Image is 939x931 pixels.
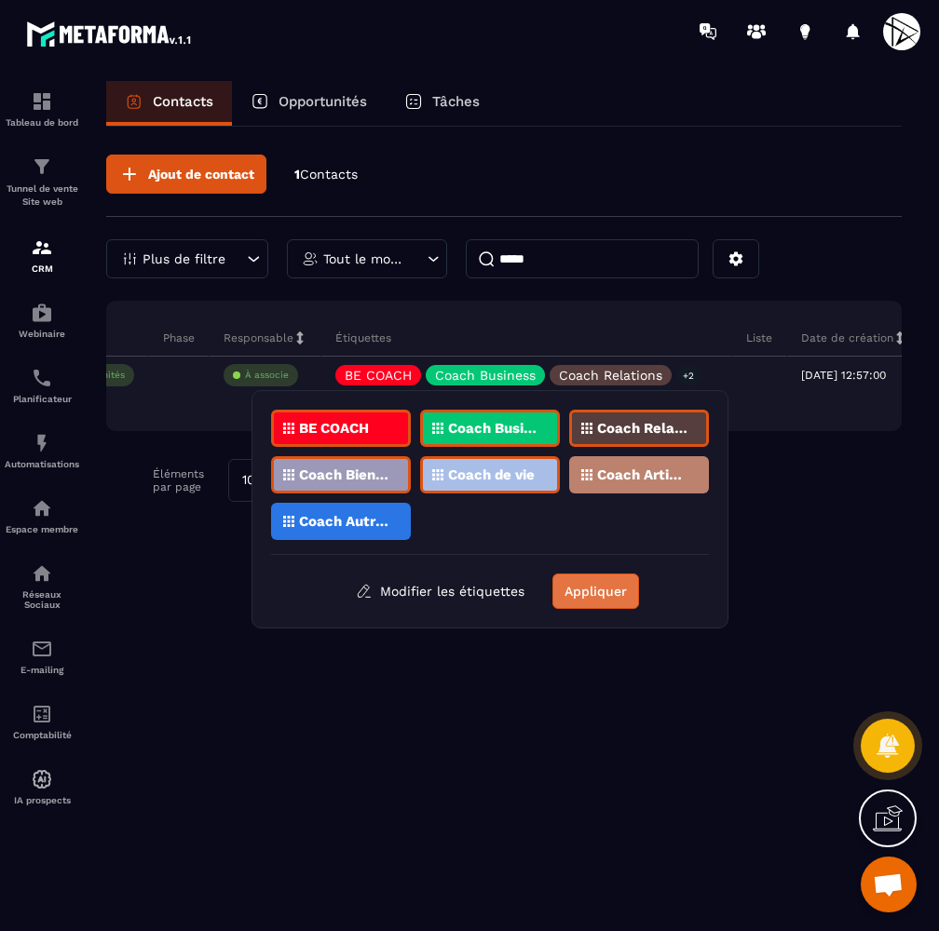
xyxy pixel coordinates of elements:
p: Plus de filtre [143,252,225,265]
p: Tunnel de vente Site web [5,182,79,209]
button: Ajout de contact [106,155,266,194]
p: Coach Relations [559,369,662,382]
img: accountant [31,703,53,725]
p: Tâches [432,93,480,110]
p: Tableau de bord [5,117,79,128]
div: Search for option [228,459,312,502]
a: automationsautomationsWebinaire [5,288,79,353]
img: logo [26,17,194,50]
p: Coach Business [448,422,538,435]
img: automations [31,432,53,454]
img: automations [31,497,53,519]
img: formation [31,155,53,178]
p: Réseaux Sociaux [5,589,79,610]
p: Coach Relations [597,422,687,435]
p: BE COACH [345,369,412,382]
a: social-networksocial-networkRéseaux Sociaux [5,548,79,624]
p: Étiquettes [335,331,391,345]
a: accountantaccountantComptabilité [5,689,79,754]
p: Tout le monde [323,252,406,265]
span: Contacts [300,167,358,182]
a: schedulerschedulerPlanificateur [5,353,79,418]
p: Coach Autres [299,515,389,528]
img: automations [31,302,53,324]
a: Contacts [106,81,232,126]
p: Date de création [801,331,893,345]
img: automations [31,768,53,790]
a: automationsautomationsAutomatisations [5,418,79,483]
a: Opportunités [232,81,386,126]
p: Webinaire [5,329,79,339]
img: formation [31,236,53,259]
p: À associe [245,369,289,382]
a: formationformationTunnel de vente Site web [5,142,79,223]
p: Espace membre [5,524,79,534]
p: 1 [294,166,358,183]
img: email [31,638,53,660]
img: social-network [31,562,53,585]
p: Automatisations [5,459,79,469]
p: CRM [5,263,79,274]
p: Liste [746,331,772,345]
a: emailemailE-mailing [5,624,79,689]
p: BE COACH [299,422,369,435]
p: Coach Bien-être / Santé [299,468,389,481]
p: E-mailing [5,665,79,675]
p: Contacts [153,93,213,110]
a: automationsautomationsEspace membre [5,483,79,548]
span: Ajout de contact [148,165,254,183]
p: Opportunités [279,93,367,110]
img: formation [31,90,53,113]
p: Coach Artistique [597,468,687,481]
p: Éléments par page [153,467,219,493]
a: Tâches [386,81,498,126]
button: Modifier les étiquettes [342,574,538,608]
div: Ouvrir le chat [861,857,917,912]
p: Planificateur [5,394,79,404]
button: Appliquer [552,573,639,609]
p: Coach Business [435,369,536,382]
p: Phase [163,331,195,345]
a: formationformationTableau de bord [5,76,79,142]
p: Coach de vie [448,468,535,481]
p: Comptabilité [5,730,79,740]
span: 100 [236,470,270,491]
p: Responsable [224,331,293,345]
img: scheduler [31,367,53,389]
p: [DATE] 12:57:00 [801,369,886,382]
a: formationformationCRM [5,223,79,288]
p: IA prospects [5,795,79,805]
p: +2 [676,366,701,385]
